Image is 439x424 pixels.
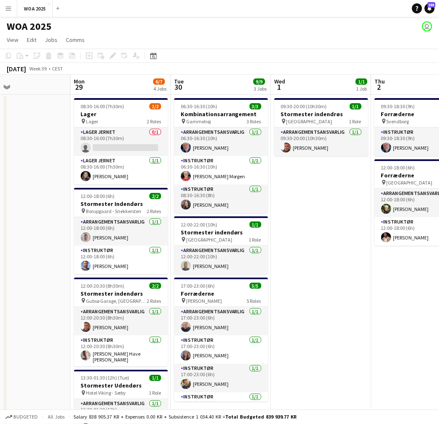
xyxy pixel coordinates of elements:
[7,36,18,44] span: View
[45,36,57,44] span: Jobs
[52,65,63,72] div: CEST
[73,414,297,420] div: Salary 838 905.37 KR + Expenses 0.00 KR + Subsistence 1 034.40 KR =
[428,2,436,8] span: 283
[42,34,61,45] a: Jobs
[13,414,38,420] span: Budgeted
[7,65,26,73] div: [DATE]
[66,36,85,44] span: Comms
[225,414,297,420] span: Total Budgeted 839 939.77 KR
[27,36,36,44] span: Edit
[7,20,52,33] h1: WOA 2025
[46,414,66,420] span: All jobs
[425,3,435,13] a: 283
[4,413,39,422] button: Budgeted
[422,21,432,31] app-user-avatar: Drift Drift
[23,34,40,45] a: Edit
[3,34,22,45] a: View
[28,65,49,72] span: Week 39
[17,0,53,17] button: WOA 2025
[62,34,88,45] a: Comms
